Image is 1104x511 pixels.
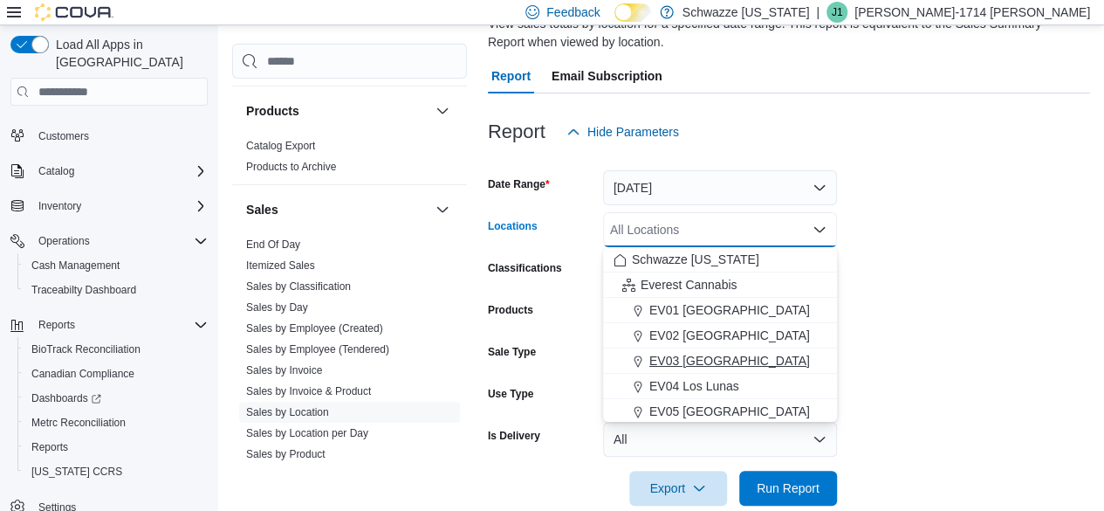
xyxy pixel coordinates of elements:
[757,480,819,497] span: Run Report
[246,300,308,314] span: Sales by Day
[3,123,215,148] button: Customers
[603,247,837,273] button: Schwazze [US_STATE]
[488,219,538,233] label: Locations
[246,140,315,152] a: Catalog Export
[614,3,651,22] input: Dark Mode
[546,3,600,21] span: Feedback
[246,301,308,314] a: Sales by Day
[246,364,322,376] a: Sales by Invoice
[31,314,208,335] span: Reports
[17,435,215,459] button: Reports
[24,437,208,458] span: Reports
[603,273,837,298] button: Everest Cannabis
[31,465,122,479] span: [US_STATE] CCRS
[816,2,819,23] p: |
[488,15,1081,52] div: View sales totals by location for a specified date range. This report is equivalent to the Sales ...
[17,386,215,411] a: Dashboards
[24,280,143,300] a: Traceabilty Dashboard
[559,114,686,149] button: Hide Parameters
[246,447,326,461] span: Sales by Product
[246,259,315,272] a: Itemized Sales
[246,385,371,397] a: Sales by Invoice & Product
[17,278,215,302] button: Traceabilty Dashboard
[488,387,533,401] label: Use Type
[17,411,215,435] button: Metrc Reconciliation
[649,403,810,420] span: EV05 [GEOGRAPHIC_DATA]
[31,342,141,356] span: BioTrack Reconciliation
[552,59,662,93] span: Email Subscription
[603,422,837,457] button: All
[629,471,727,506] button: Export
[246,448,326,460] a: Sales by Product
[649,327,810,344] span: EV02 [GEOGRAPHIC_DATA]
[31,367,134,381] span: Canadian Compliance
[603,170,837,205] button: [DATE]
[31,161,81,182] button: Catalog
[491,59,531,93] span: Report
[38,164,74,178] span: Catalog
[31,196,208,217] span: Inventory
[232,135,467,184] div: Products
[246,322,383,335] a: Sales by Employee (Created)
[38,234,90,248] span: Operations
[24,388,108,409] a: Dashboards
[246,259,315,273] span: Itemized Sales
[682,2,810,23] p: Schwazze [US_STATE]
[603,349,837,374] button: EV03 [GEOGRAPHIC_DATA]
[24,339,147,360] a: BioTrack Reconciliation
[38,129,89,143] span: Customers
[24,363,141,384] a: Canadian Compliance
[587,123,679,141] span: Hide Parameters
[246,321,383,335] span: Sales by Employee (Created)
[31,231,208,252] span: Operations
[246,342,389,356] span: Sales by Employee (Tendered)
[246,238,300,251] a: End Of Day
[24,339,208,360] span: BioTrack Reconciliation
[24,461,129,482] a: [US_STATE] CCRS
[246,405,329,419] span: Sales by Location
[31,440,68,454] span: Reports
[31,314,82,335] button: Reports
[24,437,75,458] a: Reports
[832,2,843,23] span: J1
[854,2,1090,23] p: [PERSON_NAME]-1714 [PERSON_NAME]
[31,283,136,297] span: Traceabilty Dashboard
[488,121,545,142] h3: Report
[739,471,837,506] button: Run Report
[246,406,329,418] a: Sales by Location
[31,231,97,252] button: Operations
[246,102,429,120] button: Products
[432,100,453,121] button: Products
[246,343,389,356] a: Sales by Employee (Tendered)
[24,363,208,384] span: Canadian Compliance
[35,3,113,21] img: Cova
[31,196,88,217] button: Inventory
[17,362,215,386] button: Canadian Compliance
[488,261,562,275] label: Classifications
[603,298,837,323] button: EV01 [GEOGRAPHIC_DATA]
[31,416,126,430] span: Metrc Reconciliation
[488,429,540,443] label: Is Delivery
[488,177,550,191] label: Date Range
[649,377,739,395] span: EV04 Los Lunas
[24,255,127,276] a: Cash Management
[246,280,351,293] span: Sales by Classification
[3,229,215,253] button: Operations
[31,259,120,273] span: Cash Management
[31,161,208,182] span: Catalog
[632,251,759,268] span: Schwazze [US_STATE]
[603,399,837,425] button: EV05 [GEOGRAPHIC_DATA]
[31,126,96,147] a: Customers
[246,426,368,440] span: Sales by Location per Day
[3,313,215,337] button: Reports
[826,2,847,23] div: Justin-1714 Sullivan
[17,337,215,362] button: BioTrack Reconciliation
[246,160,336,174] span: Products to Archive
[246,238,300,252] span: End Of Day
[246,384,371,398] span: Sales by Invoice & Product
[246,201,278,218] h3: Sales
[246,139,315,153] span: Catalog Export
[432,199,453,220] button: Sales
[649,352,810,369] span: EV03 [GEOGRAPHIC_DATA]
[24,388,208,409] span: Dashboards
